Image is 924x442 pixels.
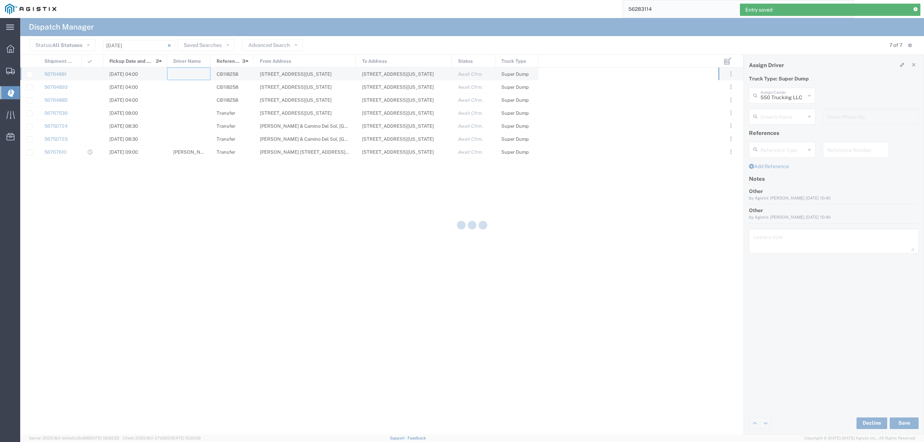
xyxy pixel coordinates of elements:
img: logo [5,4,56,14]
span: Client: 2025.18.0-27d3021 [123,436,201,440]
span: [DATE] 09:52:52 [89,436,119,440]
span: [DATE] 10:20:09 [171,436,201,440]
input: Search for shipment number, reference number [623,0,842,18]
span: Copyright © [DATE]-[DATE] Agistix Inc., All Rights Reserved [804,435,915,441]
span: Entry saved [745,6,772,14]
a: Feedback [407,436,426,440]
a: Support [390,436,408,440]
span: Server: 2025.18.0-bb0e0c2bd68 [29,436,119,440]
